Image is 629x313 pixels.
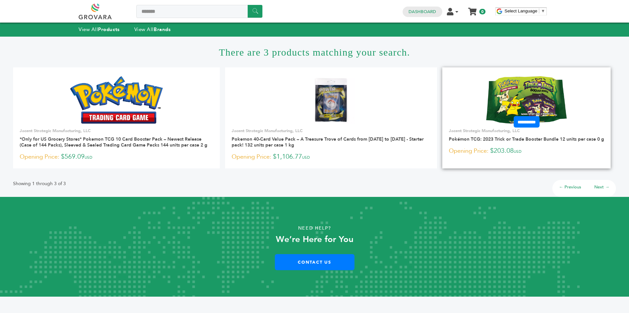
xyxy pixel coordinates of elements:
[232,136,424,148] a: Pokemon 40-Card Value Pack – A Treasure Trove of Cards from [DATE] to [DATE] - Starter pack! 132 ...
[449,128,604,134] p: Jacent Strategic Manufacturing, LLC
[31,223,598,233] p: Need Help?
[98,26,120,33] strong: Products
[232,152,431,162] p: $1,106.77
[20,136,207,148] a: *Only for US Grocery Stores* Pokemon TCG 10 Card Booster Pack – Newest Release (Case of 144 Packs...
[514,149,522,154] span: USD
[154,26,171,33] strong: Brands
[449,146,604,156] p: $203.08
[479,9,486,14] span: 0
[85,155,92,160] span: USD
[486,76,567,123] img: Pokémon TCG: 2023 Trick or Trade Booster Bundle 12 units per case 0 g
[232,152,271,161] span: Opening Price:
[13,180,66,188] p: Showing 1 through 3 of 3
[136,5,262,18] input: Search a product or brand...
[505,9,545,13] a: Select Language​
[232,128,431,134] p: Jacent Strategic Manufacturing, LLC
[594,184,609,190] a: Next →
[409,9,436,15] a: Dashboard
[20,152,59,161] span: Opening Price:
[13,37,616,67] h1: There are 3 products matching your search.
[70,76,163,123] img: *Only for US Grocery Stores* Pokemon TCG 10 Card Booster Pack – Newest Release (Case of 144 Packs...
[449,147,488,155] span: Opening Price:
[275,254,354,270] a: Contact Us
[559,184,581,190] a: ← Previous
[20,152,213,162] p: $569.09
[20,128,213,134] p: Jacent Strategic Manufacturing, LLC
[307,76,355,124] img: Pokemon 40-Card Value Pack – A Treasure Trove of Cards from 1996 to 2024 - Starter pack! 132 unit...
[541,9,545,13] span: ▼
[505,9,537,13] span: Select Language
[302,155,310,160] span: USD
[276,234,353,245] strong: We’re Here for You
[469,6,476,13] a: My Cart
[79,26,120,33] a: View AllProducts
[134,26,171,33] a: View AllBrands
[449,136,604,142] a: Pokémon TCG: 2023 Trick or Trade Booster Bundle 12 units per case 0 g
